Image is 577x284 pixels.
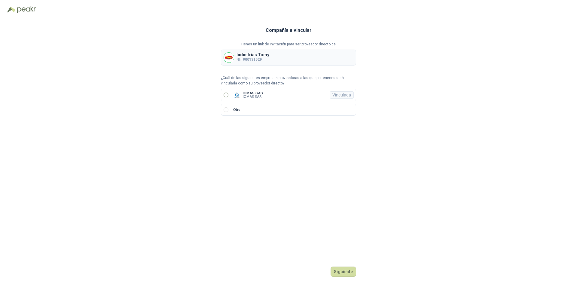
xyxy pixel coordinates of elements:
p: IOMAS SAS [243,91,263,95]
div: Vinculada [330,91,354,99]
img: Company Logo [224,53,234,63]
h3: Compañía a vincular [266,26,312,34]
p: NIT [237,57,269,63]
p: Otro [233,107,240,113]
img: Company Logo [233,91,240,99]
button: Siguiente [331,267,356,277]
img: Logo [7,7,16,13]
b: 900131529 [243,57,262,62]
p: Tienes un link de invitación para ser proveedor directo de: [221,41,356,47]
p: ¿Cuál de las siguientes empresas proveedoras a las que perteneces será vinculada como su proveedo... [221,75,356,87]
p: IOMAS SAS [243,95,263,99]
p: Industrias Tomy [237,53,269,57]
img: Peakr [17,6,36,13]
